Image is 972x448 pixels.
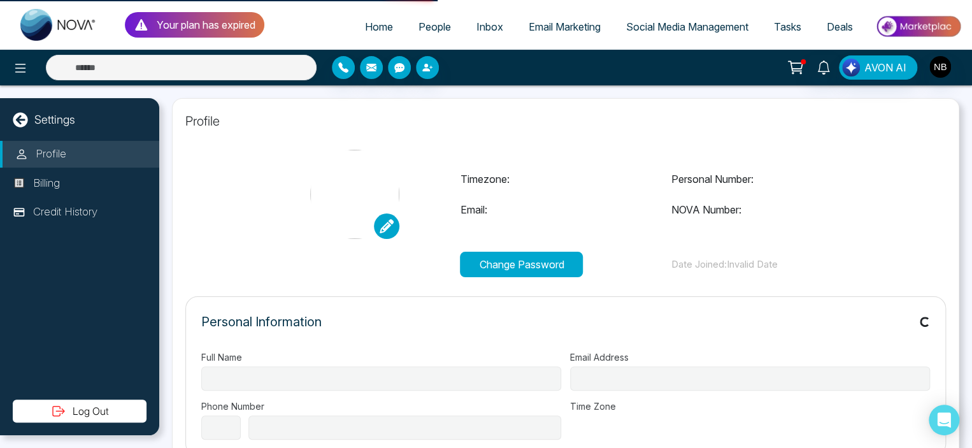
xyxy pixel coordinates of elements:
[201,312,322,331] p: Personal Information
[157,17,255,33] p: Your plan has expired
[814,15,866,39] a: Deals
[761,15,814,39] a: Tasks
[929,56,951,78] img: User Avatar
[626,20,748,33] span: Social Media Management
[460,252,583,277] button: Change Password
[864,60,906,75] span: AVON AI
[671,257,882,272] p: Date Joined: Invalid Date
[671,171,882,187] p: Personal Number:
[516,15,613,39] a: Email Marketing
[929,405,959,435] div: Open Intercom Messenger
[185,112,946,131] p: Profile
[613,15,761,39] a: Social Media Management
[774,20,801,33] span: Tasks
[20,9,97,41] img: Nova CRM Logo
[529,20,601,33] span: Email Marketing
[827,20,853,33] span: Deals
[418,20,451,33] span: People
[33,175,60,192] p: Billing
[570,350,930,364] label: Email Address
[842,59,860,76] img: Lead Flow
[33,204,97,220] p: Credit History
[406,15,464,39] a: People
[201,350,561,364] label: Full Name
[201,400,561,413] label: Phone Number
[13,400,147,423] button: Log Out
[671,202,882,217] p: NOVA Number:
[352,15,406,39] a: Home
[460,171,671,187] p: Timezone:
[365,20,393,33] span: Home
[839,55,917,80] button: AVON AI
[872,12,964,41] img: Market-place.gif
[460,202,671,217] p: Email:
[464,15,516,39] a: Inbox
[36,146,66,163] p: Profile
[570,400,930,413] label: Time Zone
[476,20,503,33] span: Inbox
[34,111,75,128] p: Settings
